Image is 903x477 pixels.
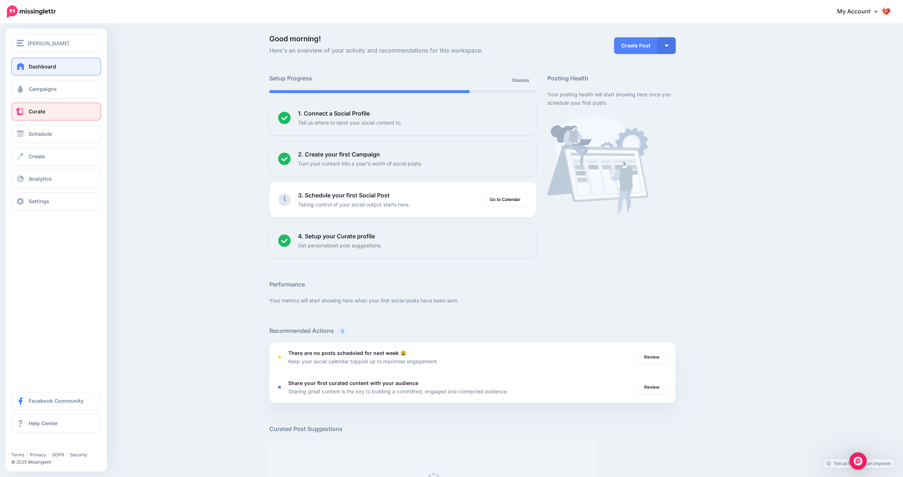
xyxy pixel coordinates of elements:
h5: Recommended Actions [269,326,675,335]
span: Curate [29,108,45,114]
span: Good morning! [269,34,321,43]
a: GDPR [52,452,64,457]
iframe: Twitter Follow Button [11,442,66,449]
p: Get personalized post suggestions. [298,241,382,250]
span: Help Center [29,420,58,426]
img: clock-grey.png [278,193,291,206]
img: menu.png [17,40,24,46]
h5: Setup Progress [269,74,403,83]
span: | [26,452,28,457]
span: Here's an overview of your activity and recommendations for this workspace. [269,46,537,55]
img: checked-circle.png [278,234,291,247]
a: Review [637,381,667,394]
img: Missinglettr [7,5,56,18]
a: My Account [830,3,892,21]
b: 4. Setup your Curate profile [298,233,375,240]
b: 2. Create your first Campaign [298,151,380,158]
h5: Posting Health [547,74,675,83]
img: arrow-down-white.png [665,45,668,47]
p: Keep your social calendar topped up to maximise engagement. [288,357,438,365]
a: Go to Calendar [482,193,528,206]
b: 3. Schedule your first Social Post [298,192,390,199]
a: Schedule [11,125,101,143]
li: © 2025 Missinglettr [11,459,105,466]
p: Sharing great content is the key to building a committed, engaged and connected audience. [288,387,508,396]
p: Taking control of your social output starts here. [298,200,410,209]
p: Tell us where to send your social content to. [298,118,402,127]
a: Curate [11,102,101,121]
img: checked-circle.png [278,152,291,165]
div: <div class='status-dot small red margin-right'></div>Error [278,356,281,359]
b: 1. Connect a Social Profile [298,110,370,117]
span: [PERSON_NAME] [28,39,69,47]
h5: Curated Post Suggestions [269,424,675,434]
a: Review [637,351,667,364]
a: Privacy [30,452,46,457]
a: Settings [11,192,101,210]
a: Security [70,452,87,457]
span: | [66,452,68,457]
button: [PERSON_NAME] [11,34,101,52]
a: Analytics [11,170,101,188]
span: Schedule [29,131,52,137]
span: | [48,452,50,457]
span: Settings [29,198,49,204]
a: Create [11,147,101,166]
b: Share your first curated content with your audience [288,380,418,386]
img: checked-circle.png [278,112,291,124]
a: Create Post [614,37,658,54]
a: Help Center [11,414,101,432]
span: Facebook Community [29,398,83,404]
a: Terms [11,452,24,457]
a: Dismiss [508,74,534,87]
div: <div class='status-dot small red margin-right'></div>Error [278,386,281,389]
p: Your posting health will start showing here once you schedule your first posts. [547,90,675,107]
span: Dashboard [29,63,56,70]
span: Create [29,153,45,159]
a: Tell us how we can improve [823,459,894,468]
a: Facebook Community [11,392,101,410]
span: Campaigns [29,86,57,92]
a: Dashboard [11,58,101,76]
b: There are no posts scheduled for next week 😩 [288,350,406,356]
a: Campaigns [11,80,101,98]
p: Your metrics will start showing here when your first social posts have been sent. [269,296,675,305]
span: Analytics [29,176,52,182]
h5: Performance [269,280,675,289]
div: Open Intercom Messenger [849,452,867,470]
img: calendar-waiting.png [547,116,649,214]
span: 2 [337,328,348,335]
p: Turn your content into a year's worth of social posts. [298,159,422,168]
